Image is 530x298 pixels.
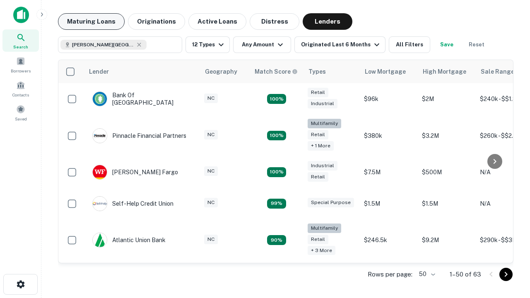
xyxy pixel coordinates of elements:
[205,67,237,77] div: Geography
[267,94,286,104] div: Matching Properties: 15, hasApolloMatch: undefined
[92,196,173,211] div: Self-help Credit Union
[308,172,328,182] div: Retail
[303,13,352,30] button: Lenders
[308,198,354,207] div: Special Purpose
[200,60,250,83] th: Geography
[418,60,476,83] th: High Mortgage
[416,268,436,280] div: 50
[233,36,291,53] button: Any Amount
[489,232,530,272] iframe: Chat Widget
[308,88,328,97] div: Retail
[308,67,326,77] div: Types
[267,199,286,209] div: Matching Properties: 11, hasApolloMatch: undefined
[15,115,27,122] span: Saved
[499,268,513,281] button: Go to next page
[204,130,218,139] div: NC
[255,67,298,76] div: Capitalize uses an advanced AI algorithm to match your search with the best lender. The match sco...
[2,101,39,124] a: Saved
[11,67,31,74] span: Borrowers
[360,115,418,156] td: $380k
[128,13,185,30] button: Originations
[294,36,385,53] button: Originated Last 6 Months
[58,13,125,30] button: Maturing Loans
[308,119,341,128] div: Multifamily
[308,161,337,171] div: Industrial
[434,36,460,53] button: Save your search to get updates of matches that match your search criteria.
[360,83,418,115] td: $96k
[308,223,341,233] div: Multifamily
[418,115,476,156] td: $3.2M
[93,129,107,143] img: picture
[72,41,134,48] span: [PERSON_NAME][GEOGRAPHIC_DATA], [GEOGRAPHIC_DATA]
[418,219,476,261] td: $9.2M
[13,7,29,23] img: capitalize-icon.png
[267,167,286,177] div: Matching Properties: 14, hasApolloMatch: undefined
[255,67,296,76] h6: Match Score
[365,67,406,77] div: Low Mortgage
[93,165,107,179] img: picture
[308,246,335,255] div: + 3 more
[204,94,218,103] div: NC
[308,141,334,151] div: + 1 more
[250,60,304,83] th: Capitalize uses an advanced AI algorithm to match your search with the best lender. The match sco...
[267,131,286,141] div: Matching Properties: 20, hasApolloMatch: undefined
[93,92,107,106] img: picture
[93,233,107,247] img: picture
[92,128,186,143] div: Pinnacle Financial Partners
[13,43,28,50] span: Search
[12,91,29,98] span: Contacts
[2,53,39,76] a: Borrowers
[92,233,166,248] div: Atlantic Union Bank
[418,83,476,115] td: $2M
[360,219,418,261] td: $246.5k
[250,13,299,30] button: Distress
[360,188,418,219] td: $1.5M
[204,166,218,176] div: NC
[304,60,360,83] th: Types
[308,235,328,244] div: Retail
[389,36,430,53] button: All Filters
[301,40,382,50] div: Originated Last 6 Months
[308,130,328,139] div: Retail
[2,77,39,100] a: Contacts
[185,36,230,53] button: 12 Types
[92,91,192,106] div: Bank Of [GEOGRAPHIC_DATA]
[423,67,466,77] div: High Mortgage
[93,197,107,211] img: picture
[418,156,476,188] td: $500M
[204,235,218,244] div: NC
[188,13,246,30] button: Active Loans
[89,67,109,77] div: Lender
[84,60,200,83] th: Lender
[308,99,337,108] div: Industrial
[360,156,418,188] td: $7.5M
[267,235,286,245] div: Matching Properties: 10, hasApolloMatch: undefined
[2,29,39,52] a: Search
[204,198,218,207] div: NC
[92,165,178,180] div: [PERSON_NAME] Fargo
[360,60,418,83] th: Low Mortgage
[481,67,514,77] div: Sale Range
[450,269,481,279] p: 1–50 of 63
[368,269,412,279] p: Rows per page:
[418,188,476,219] td: $1.5M
[463,36,490,53] button: Reset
